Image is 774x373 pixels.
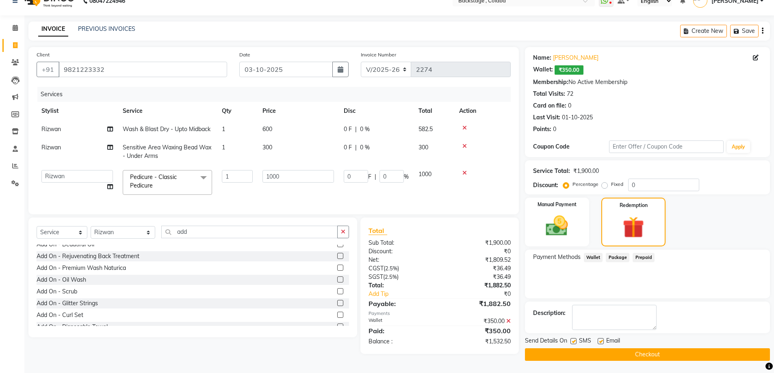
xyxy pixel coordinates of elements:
[440,273,517,281] div: ₹36.49
[440,264,517,273] div: ₹36.49
[362,337,440,346] div: Balance :
[606,253,629,262] span: Package
[37,276,86,284] div: Add On - Oil Wash
[369,273,383,280] span: SGST
[37,102,118,120] th: Stylist
[360,143,370,152] span: 0 %
[360,125,370,134] span: 0 %
[533,54,551,62] div: Name:
[123,125,210,133] span: Wash & Blast Dry - Upto Midback
[222,125,225,133] span: 1
[418,170,431,178] span: 1000
[533,125,551,134] div: Points:
[616,214,651,241] img: _gift.svg
[344,143,352,152] span: 0 F
[533,113,560,122] div: Last Visit:
[362,273,440,281] div: ( )
[440,317,517,326] div: ₹350.00
[37,240,94,249] div: Add On - Beautiful Oil
[37,323,108,331] div: Add On - Disposable Towel
[440,256,517,264] div: ₹1,809.52
[369,226,387,235] span: Total
[37,252,139,261] div: Add On - Rejuvenating Back Treatment
[362,239,440,247] div: Sub Total:
[533,253,581,261] span: Payment Methods
[440,326,517,336] div: ₹350.00
[567,90,573,98] div: 72
[41,125,61,133] span: Rizwan
[533,101,566,110] div: Card on file:
[553,54,598,62] a: [PERSON_NAME]
[454,102,511,120] th: Action
[362,290,452,298] a: Add Tip
[579,336,591,347] span: SMS
[339,102,414,120] th: Disc
[418,125,433,133] span: 582.5
[118,102,217,120] th: Service
[533,78,568,86] div: Membership:
[680,25,727,37] button: Create New
[453,290,517,298] div: ₹0
[38,22,68,37] a: INVOICE
[440,299,517,308] div: ₹1,882.50
[369,310,510,317] div: Payments
[362,256,440,264] div: Net:
[572,181,598,188] label: Percentage
[37,62,59,77] button: +91
[538,201,577,208] label: Manual Payment
[362,326,440,336] div: Paid:
[727,141,750,153] button: Apply
[414,102,454,120] th: Total
[262,144,272,151] span: 300
[440,337,517,346] div: ₹1,532.50
[606,336,620,347] span: Email
[573,167,599,175] div: ₹1,900.00
[362,264,440,273] div: ( )
[533,90,565,98] div: Total Visits:
[525,336,567,347] span: Send Details On
[123,144,211,160] span: Sensitive Area Waxing Bead Wax - Under Arms
[258,102,339,120] th: Price
[620,202,648,209] label: Redemption
[418,144,428,151] span: 300
[362,247,440,256] div: Discount:
[362,317,440,326] div: Wallet
[568,101,571,110] div: 0
[37,264,126,272] div: Add On - Premium Wash Naturica
[533,65,553,75] div: Wallet:
[440,281,517,290] div: ₹1,882.50
[217,102,258,120] th: Qty
[584,253,603,262] span: Wallet
[633,253,655,262] span: Prepaid
[37,87,517,102] div: Services
[355,125,357,134] span: |
[344,125,352,134] span: 0 F
[525,348,770,361] button: Checkout
[533,142,609,151] div: Coupon Code
[262,125,272,133] span: 600
[161,226,338,238] input: Search or Scan
[368,172,371,181] span: F
[362,281,440,290] div: Total:
[611,181,623,188] label: Fixed
[539,213,575,239] img: _cash.svg
[385,265,397,272] span: 2.5%
[533,78,762,86] div: No Active Membership
[440,239,517,247] div: ₹1,900.00
[440,247,517,256] div: ₹0
[59,62,227,77] input: Search by Name/Mobile/Email/Code
[37,287,77,296] div: Add On - Scrub
[404,172,409,181] span: %
[153,182,156,189] a: x
[355,143,357,152] span: |
[37,51,50,58] label: Client
[239,51,250,58] label: Date
[37,299,98,308] div: Add On - Glitter Strings
[361,51,396,58] label: Invoice Number
[553,125,556,134] div: 0
[533,309,566,317] div: Description:
[533,167,570,175] div: Service Total:
[562,113,593,122] div: 01-10-2025
[37,311,83,319] div: Add On - Curl Set
[555,65,583,75] span: ₹350.00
